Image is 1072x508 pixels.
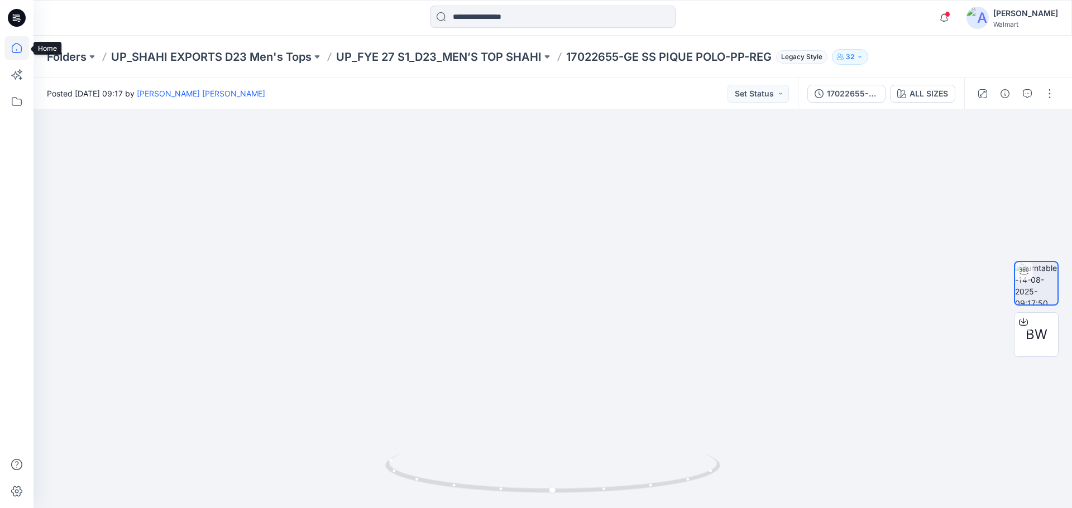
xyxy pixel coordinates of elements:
span: Legacy Style [776,50,827,64]
a: Folders [47,49,87,65]
div: 17022655-GE SS PIQUE POLO-PP-REG [827,88,878,100]
button: 17022655-GE SS PIQUE POLO-PP-REG [807,85,886,103]
img: avatar [966,7,989,29]
span: Posted [DATE] 09:17 by [47,88,265,99]
div: Walmart [993,20,1058,28]
div: ALL SIZES [910,88,948,100]
a: [PERSON_NAME] ​[PERSON_NAME] [137,89,265,98]
button: Details [996,85,1014,103]
a: UP_FYE 27 S1_D23_MEN’S TOP SHAHI [336,49,542,65]
div: [PERSON_NAME] [993,7,1058,20]
span: BW [1026,325,1047,345]
button: Legacy Style [772,49,827,65]
button: ALL SIZES [890,85,955,103]
a: UP_SHAHI EXPORTS D23 Men's Tops [111,49,312,65]
p: 32 [846,51,854,63]
img: turntable-14-08-2025-09:17:50 [1015,262,1057,304]
p: 17022655-GE SS PIQUE POLO-PP-REG [566,49,772,65]
button: 32 [832,49,868,65]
